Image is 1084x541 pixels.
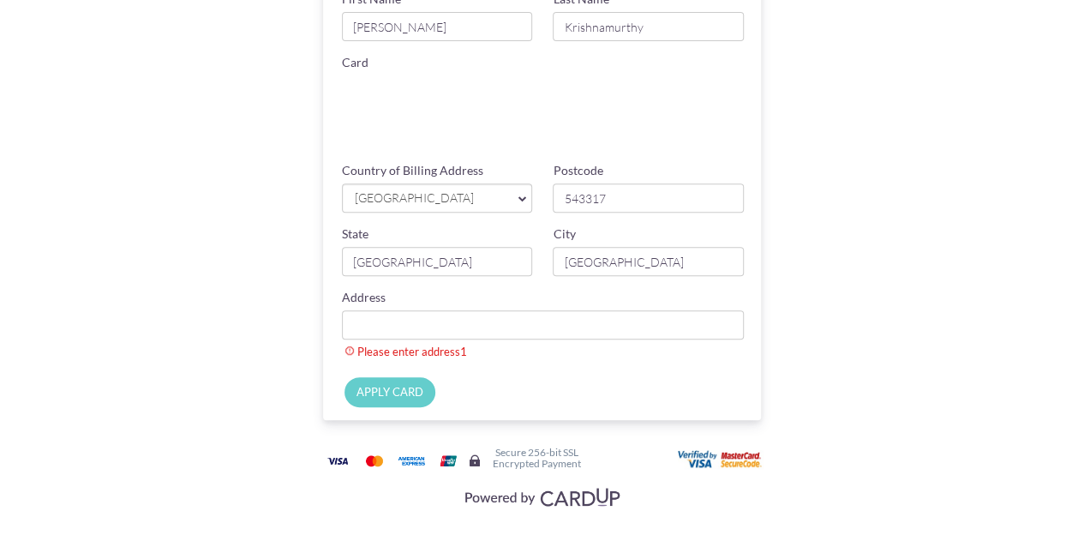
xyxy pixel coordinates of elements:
label: City [553,225,575,243]
iframe: Secure card security code input frame [556,124,751,155]
span: [GEOGRAPHIC_DATA] [353,189,505,207]
input: APPLY CARD [344,377,435,407]
a: [GEOGRAPHIC_DATA] [342,183,533,213]
img: American Express [394,450,428,472]
label: Country of Billing Address [342,162,483,179]
h6: Secure 256-bit SSL Encrypted Payment [493,447,581,469]
small: Please enter address1 [344,344,732,360]
img: Secure lock [468,454,482,467]
label: Card [342,54,368,71]
img: User card [678,450,764,469]
iframe: Secure card expiration date input frame [342,124,536,155]
img: Union Pay [431,450,465,472]
img: Mastercard [357,450,392,472]
label: Postcode [553,162,602,179]
label: Address [342,289,386,306]
img: Visa, Mastercard [456,481,627,513]
label: State [342,225,368,243]
iframe: Secure card number input frame [342,75,747,106]
img: Visa [320,450,355,472]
